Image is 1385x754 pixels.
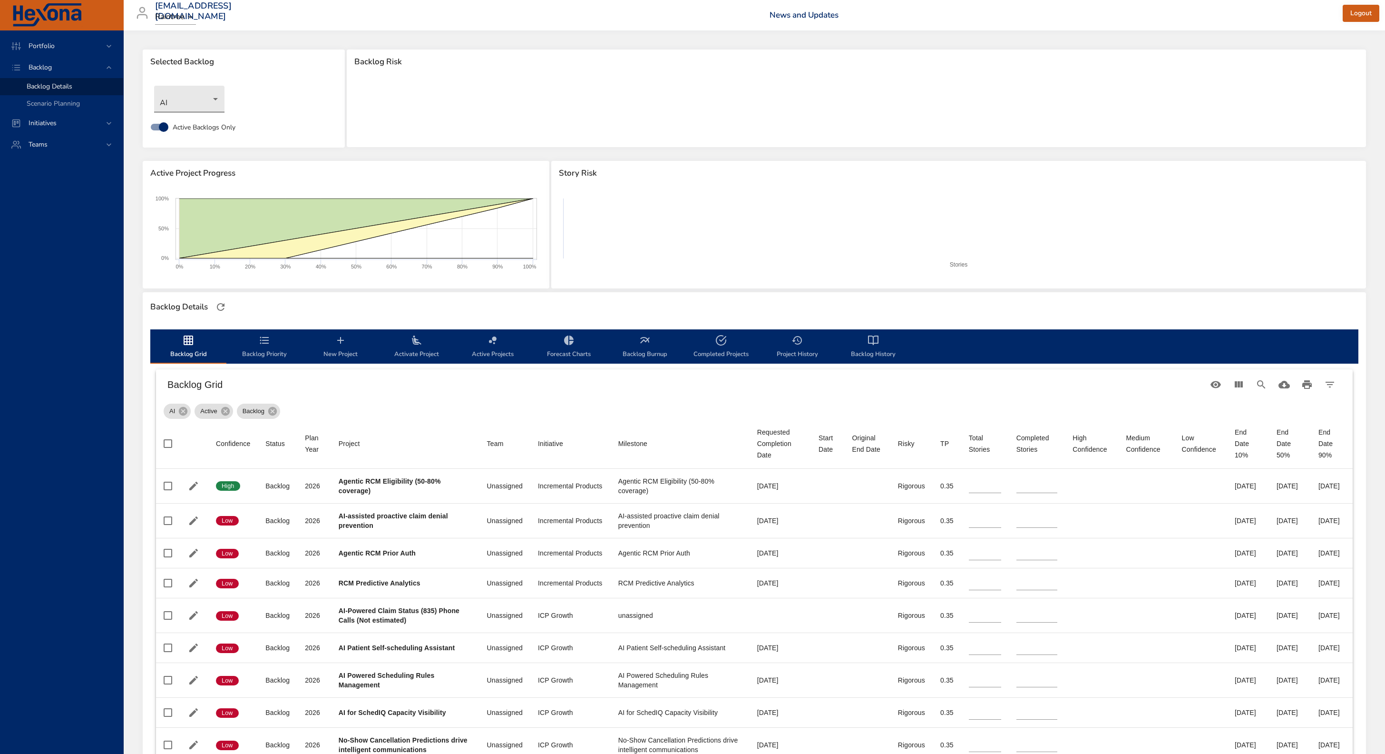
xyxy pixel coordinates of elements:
[305,578,323,588] div: 2026
[305,643,323,653] div: 2026
[487,438,504,449] div: Sort
[898,548,925,558] div: Rigorous
[898,708,925,717] div: Rigorous
[305,481,323,491] div: 2026
[186,738,201,752] button: Edit Project Details
[538,708,603,717] div: ICP Growth
[1235,481,1261,491] div: [DATE]
[21,41,62,50] span: Portfolio
[1318,427,1345,461] div: End Date 90%
[757,708,803,717] div: [DATE]
[305,548,323,558] div: 2026
[1235,611,1261,620] div: [DATE]
[618,438,647,449] div: Milestone
[757,427,803,461] div: Requested Completion Date
[898,438,915,449] div: Risky
[265,740,290,750] div: Backlog
[216,516,239,525] span: Low
[339,549,416,557] b: Agentic RCM Prior Auth
[1126,432,1166,455] div: Medium Confidence
[1250,373,1273,396] button: Search
[1296,373,1318,396] button: Print
[150,57,337,67] span: Selected Backlog
[538,438,563,449] div: Sort
[305,740,323,750] div: 2026
[618,578,742,588] div: RCM Predictive Analytics
[1235,643,1261,653] div: [DATE]
[487,740,523,750] div: Unassigned
[216,676,239,685] span: Low
[757,427,803,461] div: Sort
[186,576,201,590] button: Edit Project Details
[21,119,64,128] span: Initiatives
[305,675,323,685] div: 2026
[339,736,468,754] b: No-Show Cancellation Predictions drive intelligent communications
[1073,432,1111,455] div: Sort
[305,432,323,455] div: Sort
[1318,675,1345,685] div: [DATE]
[618,548,742,558] div: Agentic RCM Prior Auth
[538,643,603,653] div: ICP Growth
[147,299,211,315] div: Backlog Details
[195,404,233,419] div: Active
[265,548,290,558] div: Backlog
[487,611,523,620] div: Unassigned
[216,612,239,620] span: Low
[1235,548,1261,558] div: [DATE]
[1318,611,1345,620] div: [DATE]
[1016,432,1058,455] div: Completed Stories
[339,477,441,495] b: Agentic RCM Eligibility (50-80% coverage)
[618,708,742,717] div: AI for SchedIQ Capacity Visibility
[536,335,601,360] span: Forecast Charts
[1318,481,1345,491] div: [DATE]
[21,63,59,72] span: Backlog
[339,512,448,529] b: AI-assisted proactive claim denial prevention
[232,335,297,360] span: Backlog Priority
[280,264,291,269] text: 30%
[1277,708,1303,717] div: [DATE]
[757,675,803,685] div: [DATE]
[940,611,954,620] div: 0.35
[1073,432,1111,455] span: High Confidence
[940,438,949,449] div: Sort
[1235,675,1261,685] div: [DATE]
[237,404,280,419] div: Backlog
[898,675,925,685] div: Rigorous
[757,578,803,588] div: [DATE]
[538,516,603,526] div: Incremental Products
[11,3,83,27] img: Hexona
[265,578,290,588] div: Backlog
[1235,427,1261,461] div: End Date 10%
[538,578,603,588] div: Incremental Products
[150,169,542,178] span: Active Project Progress
[1277,643,1303,653] div: [DATE]
[757,516,803,526] div: [DATE]
[167,377,1204,392] h6: Backlog Grid
[1273,373,1296,396] button: Download CSV
[216,438,250,449] div: Confidence
[339,672,435,689] b: AI Powered Scheduling Rules Management
[618,643,742,653] div: AI Patient Self-scheduling Assistant
[1235,708,1261,717] div: [DATE]
[487,548,523,558] div: Unassigned
[305,516,323,526] div: 2026
[155,10,196,25] div: Raintree
[186,514,201,528] button: Edit Project Details
[186,673,201,687] button: Edit Project Details
[150,329,1358,364] div: backlog-tab
[1277,481,1303,491] div: [DATE]
[757,643,803,653] div: [DATE]
[898,611,925,620] div: Rigorous
[618,671,742,690] div: AI Powered Scheduling Rules Management
[195,407,223,416] span: Active
[237,407,270,416] span: Backlog
[1277,427,1303,461] div: End Date 50%
[898,740,925,750] div: Rigorous
[265,438,285,449] div: Sort
[940,675,954,685] div: 0.35
[265,708,290,717] div: Backlog
[216,644,239,653] span: Low
[940,740,954,750] div: 0.35
[265,438,290,449] span: Status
